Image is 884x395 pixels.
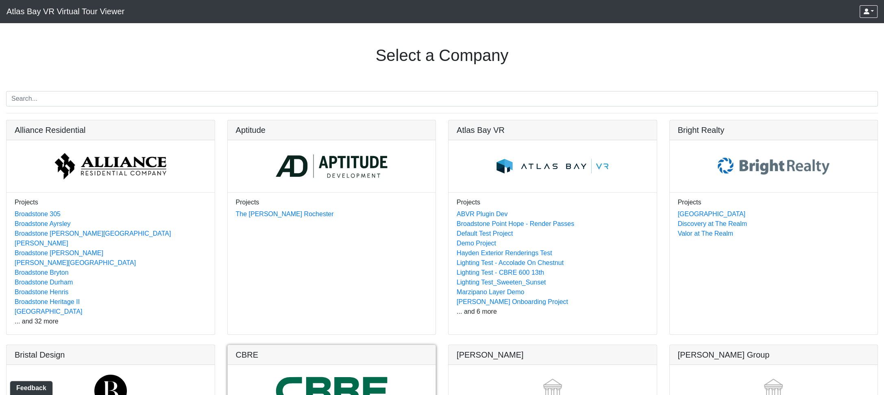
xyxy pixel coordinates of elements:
a: Broadstone Point Hope - Render Passes [457,220,574,227]
a: The [PERSON_NAME] Rochester [236,211,334,217]
input: Search [6,91,878,106]
a: [GEOGRAPHIC_DATA] [678,211,746,217]
a: Demo Project [457,240,496,247]
a: [PERSON_NAME][GEOGRAPHIC_DATA] [15,259,136,266]
a: Broadstone [PERSON_NAME][GEOGRAPHIC_DATA][PERSON_NAME] [15,230,171,247]
a: Hayden Exterior Renderings Test [457,250,552,256]
a: Broadstone Ayrsley [15,220,71,227]
a: Broadstone Durham [15,279,73,286]
a: Default Test Project [457,230,513,237]
a: [GEOGRAPHIC_DATA] [15,308,83,315]
iframe: Ybug feedback widget [6,379,54,395]
a: Lighting Test_Sweeten_Sunset [457,279,546,286]
a: Lighting Test - CBRE 600 13th [457,269,544,276]
a: Broadstone 305 [15,211,61,217]
a: Broadstone Bryton [15,269,69,276]
a: Valor at The Realm [678,230,733,237]
h1: Select a Company [376,46,509,65]
a: ABVR Plugin Dev [457,211,507,217]
a: Broadstone Heritage II [15,298,80,305]
a: Broadstone [PERSON_NAME] [15,250,103,256]
a: Lighting Test - Accolade On Chestnut [457,259,564,266]
a: [PERSON_NAME] Onboarding Project [457,298,568,305]
span: Atlas Bay VR Virtual Tour Viewer [7,3,124,20]
a: Broadstone Henris [15,289,69,295]
a: Marzipano Layer Demo [457,289,524,295]
a: Discovery at The Realm [678,220,747,227]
